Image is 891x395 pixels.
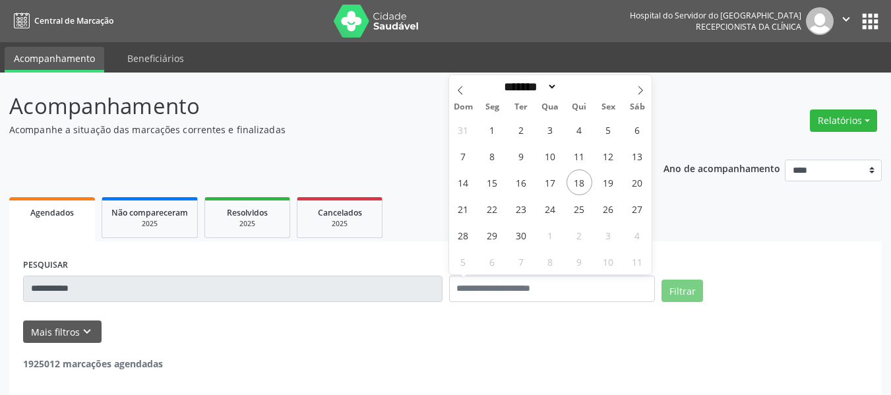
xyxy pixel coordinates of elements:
[23,357,163,370] strong: 1925012 marcações agendadas
[508,169,534,195] span: Setembro 16, 2025
[479,222,505,248] span: Setembro 29, 2025
[567,196,592,222] span: Setembro 25, 2025
[567,169,592,195] span: Setembro 18, 2025
[806,7,834,35] img: img
[479,196,505,222] span: Setembro 22, 2025
[567,117,592,142] span: Setembro 4, 2025
[596,143,621,169] span: Setembro 12, 2025
[623,103,652,111] span: Sáb
[536,103,565,111] span: Qua
[834,7,859,35] button: 
[307,219,373,229] div: 2025
[80,324,94,339] i: keyboard_arrow_down
[450,169,476,195] span: Setembro 14, 2025
[538,169,563,195] span: Setembro 17, 2025
[625,249,650,274] span: Outubro 11, 2025
[479,249,505,274] span: Outubro 6, 2025
[450,143,476,169] span: Setembro 7, 2025
[859,10,882,33] button: apps
[23,255,68,276] label: PESQUISAR
[508,143,534,169] span: Setembro 9, 2025
[625,117,650,142] span: Setembro 6, 2025
[567,249,592,274] span: Outubro 9, 2025
[625,222,650,248] span: Outubro 4, 2025
[111,207,188,218] span: Não compareceram
[594,103,623,111] span: Sex
[596,117,621,142] span: Setembro 5, 2025
[477,103,507,111] span: Seg
[663,160,780,176] p: Ano de acompanhamento
[30,207,74,218] span: Agendados
[479,143,505,169] span: Setembro 8, 2025
[596,169,621,195] span: Setembro 19, 2025
[449,103,478,111] span: Dom
[450,196,476,222] span: Setembro 21, 2025
[538,222,563,248] span: Outubro 1, 2025
[538,117,563,142] span: Setembro 3, 2025
[538,249,563,274] span: Outubro 8, 2025
[479,169,505,195] span: Setembro 15, 2025
[596,249,621,274] span: Outubro 10, 2025
[111,219,188,229] div: 2025
[500,80,558,94] select: Month
[567,143,592,169] span: Setembro 11, 2025
[5,47,104,73] a: Acompanhamento
[9,90,620,123] p: Acompanhamento
[227,207,268,218] span: Resolvidos
[23,320,102,344] button: Mais filtroskeyboard_arrow_down
[625,169,650,195] span: Setembro 20, 2025
[450,249,476,274] span: Outubro 5, 2025
[214,219,280,229] div: 2025
[557,80,601,94] input: Year
[479,117,505,142] span: Setembro 1, 2025
[508,196,534,222] span: Setembro 23, 2025
[508,249,534,274] span: Outubro 7, 2025
[34,15,113,26] span: Central de Marcação
[9,10,113,32] a: Central de Marcação
[625,143,650,169] span: Setembro 13, 2025
[118,47,193,70] a: Beneficiários
[318,207,362,218] span: Cancelados
[810,109,877,132] button: Relatórios
[596,222,621,248] span: Outubro 3, 2025
[567,222,592,248] span: Outubro 2, 2025
[507,103,536,111] span: Ter
[565,103,594,111] span: Qui
[696,21,801,32] span: Recepcionista da clínica
[538,143,563,169] span: Setembro 10, 2025
[450,117,476,142] span: Agosto 31, 2025
[538,196,563,222] span: Setembro 24, 2025
[9,123,620,137] p: Acompanhe a situação das marcações correntes e finalizadas
[661,280,703,302] button: Filtrar
[596,196,621,222] span: Setembro 26, 2025
[630,10,801,21] div: Hospital do Servidor do [GEOGRAPHIC_DATA]
[508,222,534,248] span: Setembro 30, 2025
[450,222,476,248] span: Setembro 28, 2025
[625,196,650,222] span: Setembro 27, 2025
[508,117,534,142] span: Setembro 2, 2025
[839,12,853,26] i: 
